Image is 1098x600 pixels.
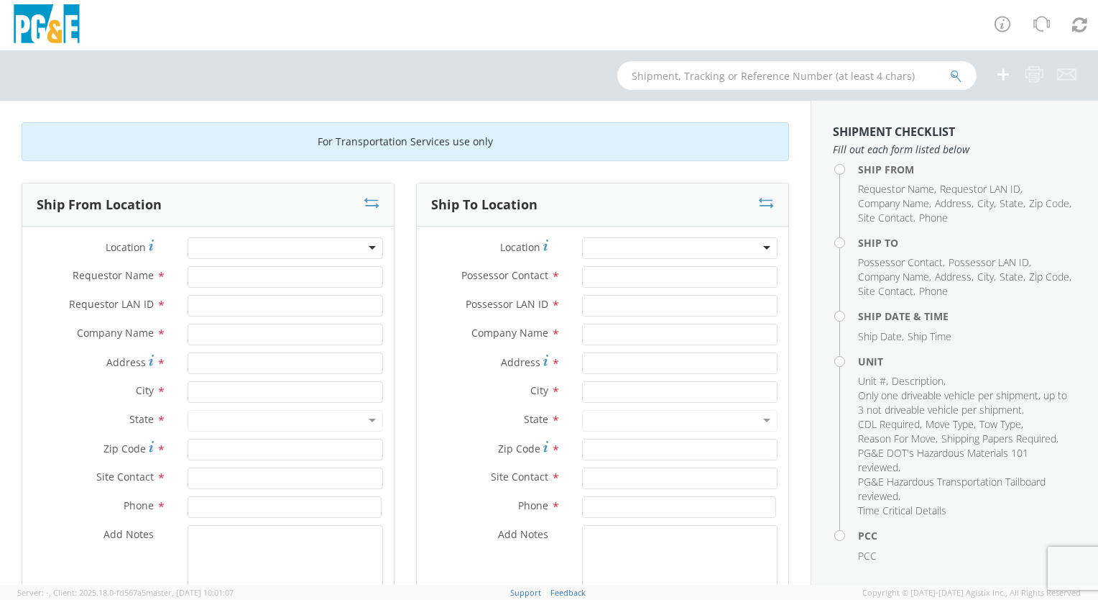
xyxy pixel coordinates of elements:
[103,442,146,455] span: Zip Code
[941,432,1056,445] span: Shipping Papers Required
[858,270,931,284] li: ,
[977,270,996,284] li: ,
[858,270,929,283] span: Company Name
[1000,196,1023,210] span: State
[1029,196,1071,211] li: ,
[550,587,586,598] a: Feedback
[524,412,548,426] span: State
[858,446,1073,475] li: ,
[979,417,1021,431] span: Tow Type
[858,255,943,269] span: Possessor Contact
[124,499,154,512] span: Phone
[940,182,1020,196] span: Requestor LAN ID
[858,211,915,225] li: ,
[17,587,51,598] span: Server: -
[500,240,540,254] span: Location
[858,388,1067,417] span: Only one driveable vehicle per shipment, up to 3 not driveable vehicle per shipment
[106,355,146,369] span: Address
[1000,270,1023,283] span: State
[146,587,234,598] span: master, [DATE] 10:01:07
[858,284,915,299] li: ,
[37,198,162,212] h3: Ship From Location
[858,196,931,211] li: ,
[136,383,154,397] span: City
[858,475,1046,503] span: PG&E Hazardous Transportation Tailboard reviewed
[858,475,1073,504] li: ,
[862,587,1081,599] span: Copyright © [DATE]-[DATE] Agistix Inc., All Rights Reserved
[935,270,972,283] span: Address
[935,196,974,211] li: ,
[977,196,994,210] span: City
[96,470,154,483] span: Site Contact
[858,329,904,344] li: ,
[129,412,154,426] span: State
[858,182,936,196] li: ,
[949,255,1031,270] li: ,
[858,164,1076,175] h4: Ship From
[1029,270,1071,284] li: ,
[858,549,877,563] span: PCC
[892,374,946,388] li: ,
[919,284,948,298] span: Phone
[858,446,1028,474] span: PG&E DOT's Hazardous Materials 101 reviewed
[1029,196,1069,210] span: Zip Code
[858,417,920,431] span: CDL Required
[858,432,938,446] li: ,
[977,270,994,283] span: City
[22,122,789,161] div: For Transportation Services use only
[858,504,946,517] span: Time Critical Details
[510,587,541,598] a: Support
[617,61,977,90] input: Shipment, Tracking or Reference Number (at least 4 chars)
[858,530,1076,541] h4: PCC
[858,196,929,210] span: Company Name
[466,297,548,311] span: Possessor LAN ID
[498,527,548,541] span: Add Notes
[73,268,154,282] span: Requestor Name
[498,442,540,455] span: Zip Code
[501,355,540,369] span: Address
[518,499,548,512] span: Phone
[11,4,83,47] img: pge-logo-06675f144f4cfa6a6814.png
[858,432,936,445] span: Reason For Move
[935,270,974,284] li: ,
[69,297,154,311] span: Requestor LAN ID
[833,124,955,140] strong: Shipment Checklist
[106,240,146,254] span: Location
[858,255,945,270] li: ,
[1000,270,1025,284] li: ,
[926,417,974,431] span: Move Type
[1029,270,1069,283] span: Zip Code
[858,388,1073,417] li: ,
[919,211,948,224] span: Phone
[858,374,888,388] li: ,
[103,527,154,541] span: Add Notes
[471,326,548,340] span: Company Name
[77,326,154,340] span: Company Name
[858,356,1076,367] h4: Unit
[858,311,1076,322] h4: Ship Date & Time
[908,329,951,343] span: Ship Time
[431,198,538,212] h3: Ship To Location
[530,383,548,397] span: City
[892,374,944,388] span: Description
[858,329,902,343] span: Ship Date
[858,237,1076,248] h4: Ship To
[858,284,913,298] span: Site Contact
[926,417,976,432] li: ,
[941,432,1058,446] li: ,
[940,182,1023,196] li: ,
[1000,196,1025,211] li: ,
[491,470,548,483] span: Site Contact
[461,268,548,282] span: Possessor Contact
[49,587,51,598] span: ,
[979,417,1023,432] li: ,
[977,196,996,211] li: ,
[833,142,1076,157] span: Fill out each form listed below
[53,587,234,598] span: Client: 2025.18.0-fd567a5
[858,417,922,432] li: ,
[935,196,972,210] span: Address
[949,255,1029,269] span: Possessor LAN ID
[858,182,934,196] span: Requestor Name
[858,374,886,388] span: Unit #
[858,211,913,224] span: Site Contact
